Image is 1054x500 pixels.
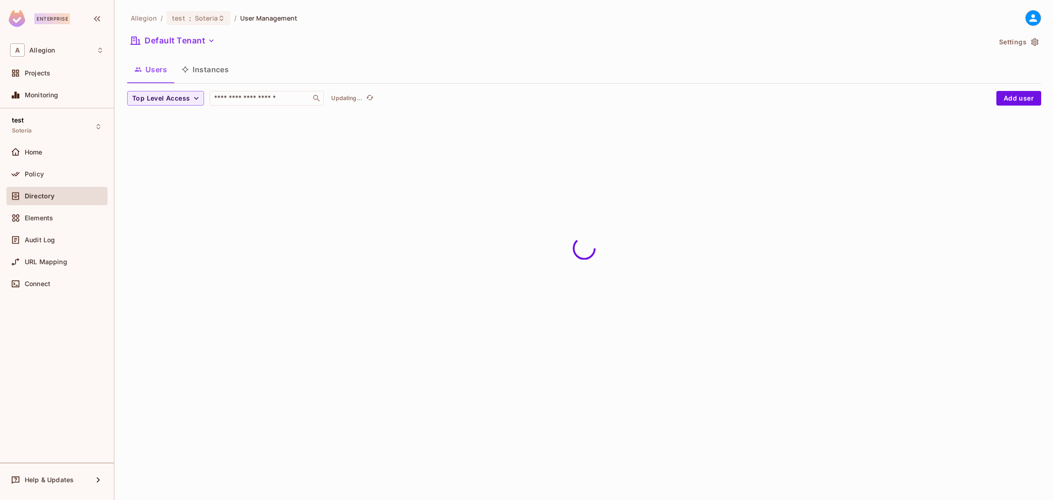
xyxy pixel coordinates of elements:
[9,10,25,27] img: SReyMgAAAABJRU5ErkJggg==
[25,170,44,178] span: Policy
[174,58,236,81] button: Instances
[10,43,25,57] span: A
[195,14,218,22] span: Soteria
[996,91,1041,106] button: Add user
[366,94,374,103] span: refresh
[172,14,185,22] span: test
[132,93,190,104] span: Top Level Access
[29,47,55,54] span: Workspace: Allegion
[25,192,54,200] span: Directory
[12,117,24,124] span: test
[25,91,59,99] span: Monitoring
[995,35,1041,49] button: Settings
[25,236,55,244] span: Audit Log
[188,15,192,22] span: :
[12,127,32,134] span: Soteria
[25,476,74,484] span: Help & Updates
[25,214,53,222] span: Elements
[161,14,163,22] li: /
[25,280,50,287] span: Connect
[234,14,237,22] li: /
[127,33,219,48] button: Default Tenant
[362,93,375,104] span: Click to refresh data
[25,69,50,77] span: Projects
[34,13,70,24] div: Enterprise
[25,258,67,266] span: URL Mapping
[240,14,297,22] span: User Management
[131,14,157,22] span: the active workspace
[331,95,362,102] p: Updating...
[364,93,375,104] button: refresh
[127,91,204,106] button: Top Level Access
[25,149,43,156] span: Home
[127,58,174,81] button: Users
